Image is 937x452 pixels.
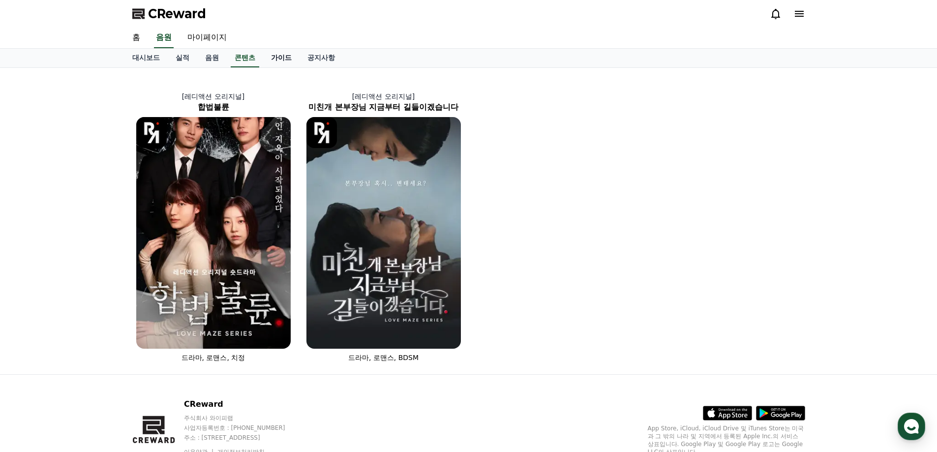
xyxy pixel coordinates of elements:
span: 드라마, 로맨스, BDSM [348,354,419,362]
a: 홈 [124,28,148,48]
a: 음원 [154,28,174,48]
p: 주소 : [STREET_ADDRESS] [184,434,304,442]
span: 홈 [31,327,37,334]
a: 설정 [127,312,189,336]
a: 가이드 [263,49,300,67]
span: CReward [148,6,206,22]
a: [레디액션 오리지널] 미친개 본부장님 지금부터 길들이겠습니다 미친개 본부장님 지금부터 길들이겠습니다 [object Object] Logo 드라마, 로맨스, BDSM [299,84,469,370]
span: 드라마, 로맨스, 치정 [181,354,245,362]
a: 음원 [197,49,227,67]
a: 공지사항 [300,49,343,67]
img: [object Object] Logo [306,117,337,148]
a: 홈 [3,312,65,336]
a: CReward [132,6,206,22]
a: 대시보드 [124,49,168,67]
a: 실적 [168,49,197,67]
a: 대화 [65,312,127,336]
a: [레디액션 오리지널] 합법불륜 합법불륜 [object Object] Logo 드라마, 로맨스, 치정 [128,84,299,370]
span: 설정 [152,327,164,334]
span: 대화 [90,327,102,335]
h2: 합법불륜 [128,101,299,113]
img: [object Object] Logo [136,117,167,148]
p: 주식회사 와이피랩 [184,414,304,422]
p: 사업자등록번호 : [PHONE_NUMBER] [184,424,304,432]
img: 미친개 본부장님 지금부터 길들이겠습니다 [306,117,461,349]
a: 마이페이지 [180,28,235,48]
p: CReward [184,398,304,410]
h2: 미친개 본부장님 지금부터 길들이겠습니다 [299,101,469,113]
a: 콘텐츠 [231,49,259,67]
p: [레디액션 오리지널] [128,91,299,101]
img: 합법불륜 [136,117,291,349]
p: [레디액션 오리지널] [299,91,469,101]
